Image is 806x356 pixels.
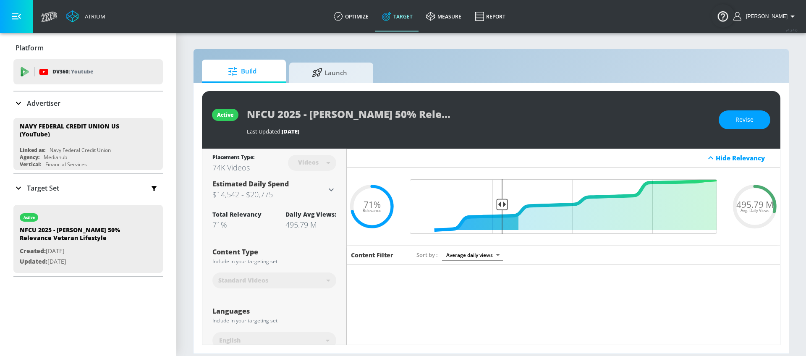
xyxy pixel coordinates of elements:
[212,249,336,255] div: Content Type
[212,332,336,349] div: English
[736,200,774,209] span: 495.79 M
[13,36,163,60] div: Platform
[20,154,39,161] div: Agency:
[50,147,111,154] div: Navy Federal Credit Union
[375,1,419,31] a: Target
[743,13,788,19] span: login as: kacey.labar@zefr.com
[212,162,254,173] div: 74K Videos
[210,61,274,81] span: Build
[219,336,241,345] span: English
[13,59,163,84] div: DV360: Youtube
[282,128,299,135] span: [DATE]
[16,43,44,52] p: Platform
[212,318,336,323] div: Include in your targeting set
[741,209,769,213] span: Avg. Daily Views
[212,179,336,200] div: Estimated Daily Spend$14,542 - $20,775
[364,200,381,209] span: 71%
[442,249,503,261] div: Average daily views
[294,159,323,166] div: Videos
[719,110,770,129] button: Revise
[285,210,336,218] div: Daily Avg Views:
[733,11,798,21] button: [PERSON_NAME]
[44,154,67,161] div: Mediahub
[419,1,468,31] a: measure
[13,205,163,273] div: activeNFCU 2025 - [PERSON_NAME] 50% Relevance Veteran LifestyleCreated:[DATE]Updated:[DATE]
[13,118,163,170] div: NAVY FEDERAL CREDIT UNION US (YouTube)Linked as:Navy Federal Credit UnionAgency:MediahubVertical:...
[71,67,93,76] p: Youtube
[218,276,268,285] span: Standard Videos
[20,161,41,168] div: Vertical:
[716,154,775,162] div: Hide Relevancy
[20,257,137,267] p: [DATE]
[786,28,798,32] span: v 4.24.0
[217,111,233,118] div: active
[20,257,47,265] span: Updated:
[406,179,721,234] input: Final Threshold
[298,63,361,83] span: Launch
[347,149,780,168] div: Hide Relevancy
[212,220,262,230] div: 71%
[20,246,137,257] p: [DATE]
[27,99,60,108] p: Advertiser
[13,174,163,202] div: Target Set
[468,1,512,31] a: Report
[416,251,438,259] span: Sort by
[52,67,93,76] p: DV360:
[20,226,137,246] div: NFCU 2025 - [PERSON_NAME] 50% Relevance Veteran Lifestyle
[247,128,710,135] div: Last Updated:
[20,147,45,154] div: Linked as:
[711,4,735,28] button: Open Resource Center
[363,209,381,213] span: Relevance
[212,308,336,314] div: Languages
[212,210,262,218] div: Total Relevancy
[327,1,375,31] a: optimize
[13,92,163,115] div: Advertiser
[351,251,393,259] h6: Content Filter
[81,13,105,20] div: Atrium
[212,154,254,162] div: Placement Type:
[27,183,59,193] p: Target Set
[212,179,289,188] span: Estimated Daily Spend
[212,188,326,200] h3: $14,542 - $20,775
[20,247,46,255] span: Created:
[285,220,336,230] div: 495.79 M
[45,161,87,168] div: Financial Services
[735,115,754,125] span: Revise
[24,215,35,220] div: active
[66,10,105,23] a: Atrium
[212,259,336,264] div: Include in your targeting set
[20,122,149,138] div: NAVY FEDERAL CREDIT UNION US (YouTube)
